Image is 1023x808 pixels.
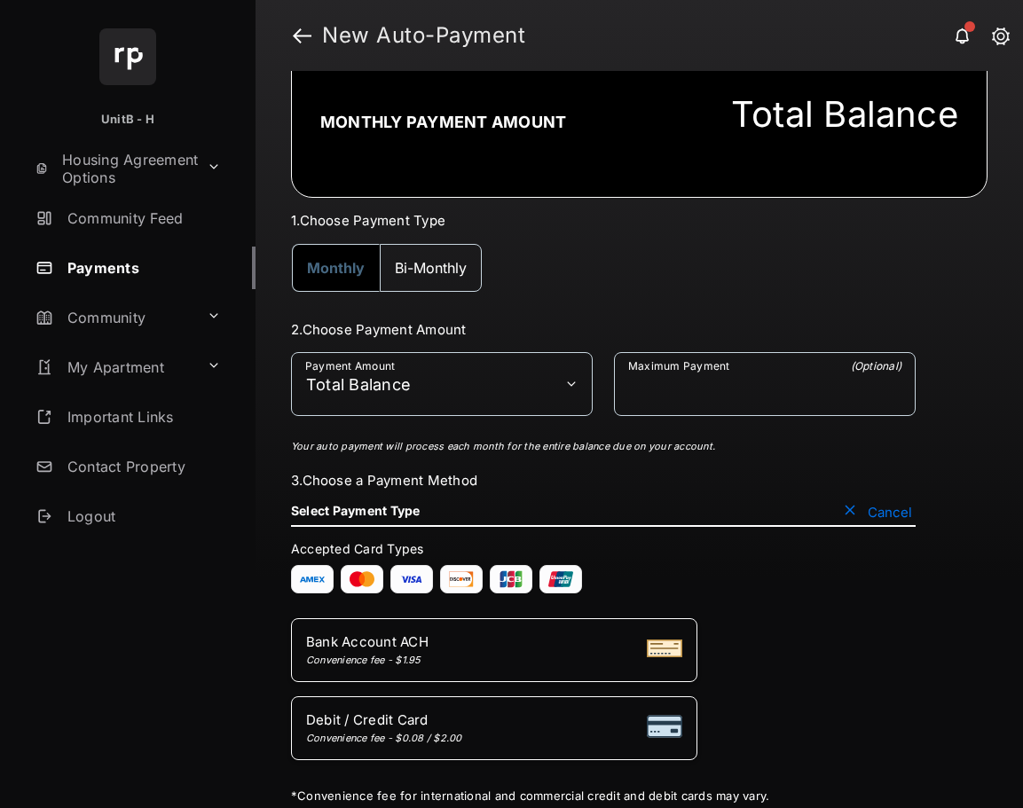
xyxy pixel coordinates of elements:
button: Monthly [292,244,380,292]
span: Debit / Credit Card [306,711,462,728]
img: svg+xml;base64,PHN2ZyB4bWxucz0iaHR0cDovL3d3dy53My5vcmcvMjAwMC9zdmciIHdpZHRoPSI2NCIgaGVpZ2h0PSI2NC... [99,28,156,85]
div: * Convenience fee for international and commercial credit and debit cards may vary. [291,788,916,806]
button: Bi-Monthly [380,244,482,292]
h3: 3. Choose a Payment Method [291,472,916,489]
p: Your auto payment will process each month for the entire balance due on your account. [291,439,911,454]
div: Total Balance [731,93,958,136]
a: Community [28,296,200,339]
a: Contact Property [28,445,256,488]
span: Accepted Card Types [291,541,431,556]
span: Bank Account ACH [306,633,429,650]
div: Convenience fee - $1.95 [306,654,429,666]
a: My Apartment [28,346,200,388]
a: Logout [28,495,256,537]
div: Convenience fee - $0.08 / $2.00 [306,732,462,744]
a: Payments [28,247,256,289]
h3: 1. Choose Payment Type [291,212,988,229]
a: Important Links [28,396,228,438]
h2: Monthly Payment Amount [320,113,566,131]
strong: New Auto-Payment [322,25,525,46]
a: Community Feed [28,197,256,239]
h3: 2. Choose Payment Amount [291,321,916,338]
button: Cancel [839,503,916,521]
p: UnitB - H [101,111,154,129]
a: Housing Agreement Options [28,147,200,190]
h4: Select Payment Type [291,503,421,518]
